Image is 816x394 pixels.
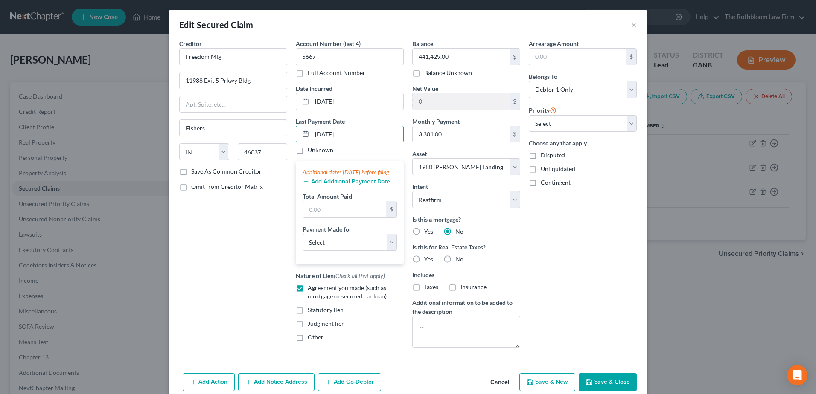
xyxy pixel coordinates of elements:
[529,39,579,48] label: Arrearage Amount
[183,373,235,391] button: Add Action
[529,49,626,65] input: 0.00
[308,69,365,77] label: Full Account Number
[179,48,287,65] input: Search creditor by name...
[296,117,345,126] label: Last Payment Date
[424,283,438,290] span: Taxes
[308,306,344,313] span: Statutory lien
[296,271,385,280] label: Nature of Lien
[529,105,557,115] label: Priority
[180,96,287,113] input: Apt, Suite, etc...
[424,69,472,77] label: Balance Unknown
[180,120,287,136] input: Enter city...
[296,84,332,93] label: Date Incurred
[541,179,571,186] span: Contingent
[308,146,333,154] label: Unknown
[334,272,385,279] span: (Check all that apply)
[541,165,575,172] span: Unliquidated
[308,333,323,341] span: Other
[179,40,202,47] span: Creditor
[529,139,637,148] label: Choose any that apply
[318,373,381,391] button: Add Co-Debtor
[787,365,807,385] div: Open Intercom Messenger
[412,84,438,93] label: Net Value
[191,183,263,190] span: Omit from Creditor Matrix
[424,255,433,263] span: Yes
[312,93,403,110] input: MM/DD/YYYY
[460,283,487,290] span: Insurance
[529,73,557,80] span: Belongs To
[296,39,361,48] label: Account Number (last 4)
[484,374,516,391] button: Cancel
[412,182,428,191] label: Intent
[413,126,510,142] input: 0.00
[412,243,520,252] label: Is this for Real Estate Taxes?
[412,215,520,224] label: Is this a mortgage?
[386,201,396,217] div: $
[238,143,288,160] input: Enter zip...
[631,20,637,30] button: ×
[191,167,262,176] label: Save As Common Creditor
[626,49,636,65] div: $
[412,117,460,126] label: Monthly Payment
[303,192,352,201] label: Total Amount Paid
[308,284,387,300] span: Agreement you made (such as mortgage or secured car loan)
[303,178,390,185] button: Add Additional Payment Date
[312,126,403,142] input: MM/DD/YYYY
[180,72,287,89] input: Enter address...
[238,373,315,391] button: Add Notice Address
[308,320,345,327] span: Judgment lien
[424,228,433,235] span: Yes
[579,373,637,391] button: Save & Close
[412,298,520,316] label: Additional information to be added to the description
[179,19,253,31] div: Edit Secured Claim
[413,93,510,110] input: 0.00
[510,49,520,65] div: $
[519,373,575,391] button: Save & New
[296,48,404,65] input: XXXX
[413,49,510,65] input: 0.00
[412,270,520,279] label: Includes
[412,150,427,157] span: Asset
[510,93,520,110] div: $
[510,126,520,142] div: $
[303,168,397,177] div: Additional dates [DATE] before filing
[541,151,565,159] span: Disputed
[303,201,386,217] input: 0.00
[455,228,463,235] span: No
[455,255,463,263] span: No
[303,225,352,234] label: Payment Made for
[412,39,433,48] label: Balance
